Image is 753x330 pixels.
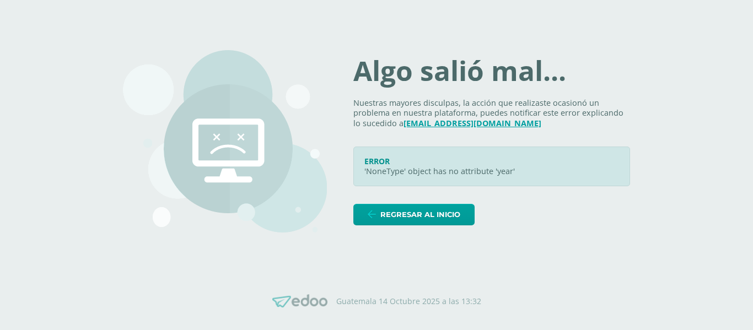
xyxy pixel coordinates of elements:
[380,204,460,225] span: Regresar al inicio
[364,156,390,166] span: ERROR
[353,204,475,225] a: Regresar al inicio
[364,166,619,177] p: 'NoneType' object has no attribute 'year'
[353,57,630,85] h1: Algo salió mal...
[353,98,630,129] p: Nuestras mayores disculpas, la acción que realizaste ocasionó un problema en nuestra plataforma, ...
[123,50,327,232] img: 500.png
[272,294,327,308] img: Edoo
[404,118,541,128] a: [EMAIL_ADDRESS][DOMAIN_NAME]
[336,296,481,306] p: Guatemala 14 Octubre 2025 a las 13:32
